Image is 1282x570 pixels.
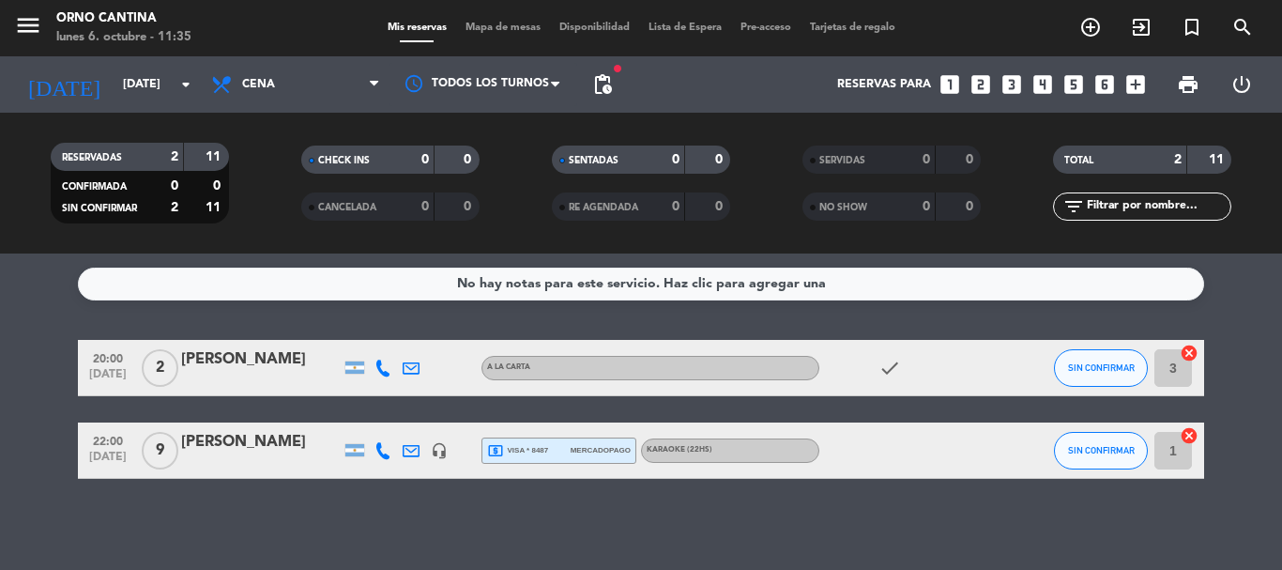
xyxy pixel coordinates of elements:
[1030,72,1055,97] i: looks_4
[878,357,901,379] i: check
[1068,445,1135,455] span: SIN CONFIRMAR
[171,179,178,193] strong: 0
[819,156,865,165] span: SERVIDAS
[1068,362,1135,373] span: SIN CONFIRMAR
[56,9,191,28] div: Orno Cantina
[464,153,475,166] strong: 0
[1092,72,1117,97] i: looks_6
[487,442,504,459] i: local_atm
[175,73,197,96] i: arrow_drop_down
[969,72,993,97] i: looks_two
[206,150,224,163] strong: 11
[1174,153,1182,166] strong: 2
[731,23,801,33] span: Pre-acceso
[1230,73,1253,96] i: power_settings_new
[612,63,623,74] span: fiber_manual_record
[378,23,456,33] span: Mis reservas
[571,444,631,456] span: mercadopago
[966,153,977,166] strong: 0
[801,23,905,33] span: Tarjetas de regalo
[819,203,867,212] span: NO SHOW
[56,28,191,47] div: lunes 6. octubre - 11:35
[456,23,550,33] span: Mapa de mesas
[1000,72,1024,97] i: looks_3
[171,150,178,163] strong: 2
[14,11,42,46] button: menu
[1123,72,1148,97] i: add_box
[647,446,712,454] span: KARAOKE (22Hs)
[421,153,429,166] strong: 0
[938,72,962,97] i: looks_one
[715,153,726,166] strong: 0
[421,200,429,213] strong: 0
[1085,196,1230,217] input: Filtrar por nombre...
[318,203,376,212] span: CANCELADA
[62,182,127,192] span: CONFIRMADA
[318,156,370,165] span: CHECK INS
[84,347,131,368] span: 20:00
[923,153,930,166] strong: 0
[966,200,977,213] strong: 0
[672,200,679,213] strong: 0
[84,368,131,390] span: [DATE]
[62,153,122,162] span: RESERVADAS
[923,200,930,213] strong: 0
[550,23,639,33] span: Disponibilidad
[464,200,475,213] strong: 0
[1180,426,1198,445] i: cancel
[1062,195,1085,218] i: filter_list
[487,442,548,459] span: visa * 8487
[171,201,178,214] strong: 2
[242,78,275,91] span: Cena
[1209,153,1228,166] strong: 11
[1177,73,1199,96] span: print
[14,11,42,39] i: menu
[1214,56,1268,113] div: LOG OUT
[1061,72,1086,97] i: looks_5
[639,23,731,33] span: Lista de Espera
[1231,16,1254,39] i: search
[1181,16,1203,39] i: turned_in_not
[14,64,114,105] i: [DATE]
[142,349,178,387] span: 2
[206,201,224,214] strong: 11
[1180,344,1198,362] i: cancel
[431,442,448,459] i: headset_mic
[457,273,826,295] div: No hay notas para este servicio. Haz clic para agregar una
[1054,432,1148,470] button: SIN CONFIRMAR
[1079,16,1102,39] i: add_circle_outline
[181,430,341,454] div: [PERSON_NAME]
[715,200,726,213] strong: 0
[181,347,341,372] div: [PERSON_NAME]
[569,156,618,165] span: SENTADAS
[142,432,178,470] span: 9
[1054,349,1148,387] button: SIN CONFIRMAR
[62,204,137,213] span: SIN CONFIRMAR
[837,78,931,91] span: Reservas para
[1130,16,1152,39] i: exit_to_app
[84,429,131,451] span: 22:00
[213,179,224,193] strong: 0
[672,153,679,166] strong: 0
[1064,156,1093,165] span: TOTAL
[487,363,530,371] span: A LA CARTA
[591,73,614,96] span: pending_actions
[84,451,131,472] span: [DATE]
[569,203,638,212] span: RE AGENDADA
